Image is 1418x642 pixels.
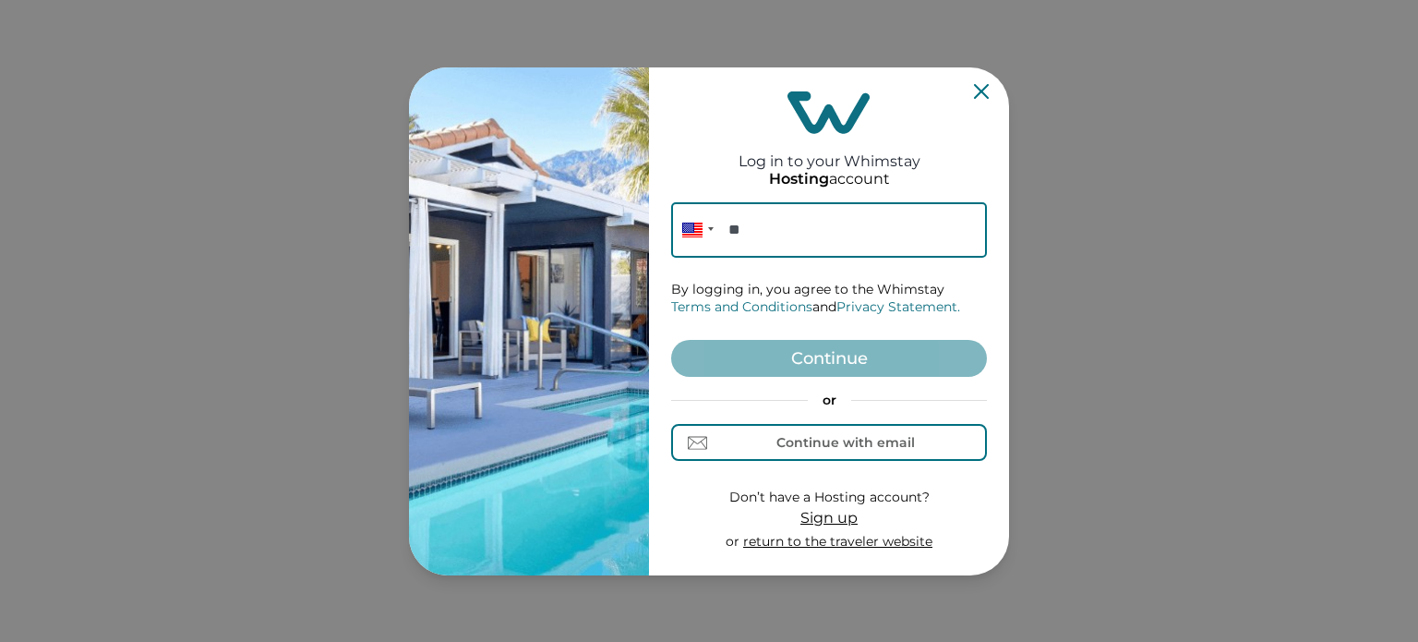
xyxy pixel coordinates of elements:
[974,84,989,99] button: Close
[743,533,932,550] a: return to the traveler website
[769,170,890,188] p: account
[739,134,920,170] h2: Log in to your Whimstay
[836,298,960,315] a: Privacy Statement.
[409,67,649,575] img: auth-banner
[671,202,719,258] div: United States: + 1
[671,281,987,317] p: By logging in, you agree to the Whimstay and
[776,435,915,450] div: Continue with email
[671,392,987,410] p: or
[671,340,987,377] button: Continue
[800,509,858,527] span: Sign up
[787,91,871,134] img: login-logo
[726,533,932,551] p: or
[769,170,829,188] p: Hosting
[726,489,932,507] p: Don’t have a Hosting account?
[671,424,987,461] button: Continue with email
[671,298,812,315] a: Terms and Conditions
